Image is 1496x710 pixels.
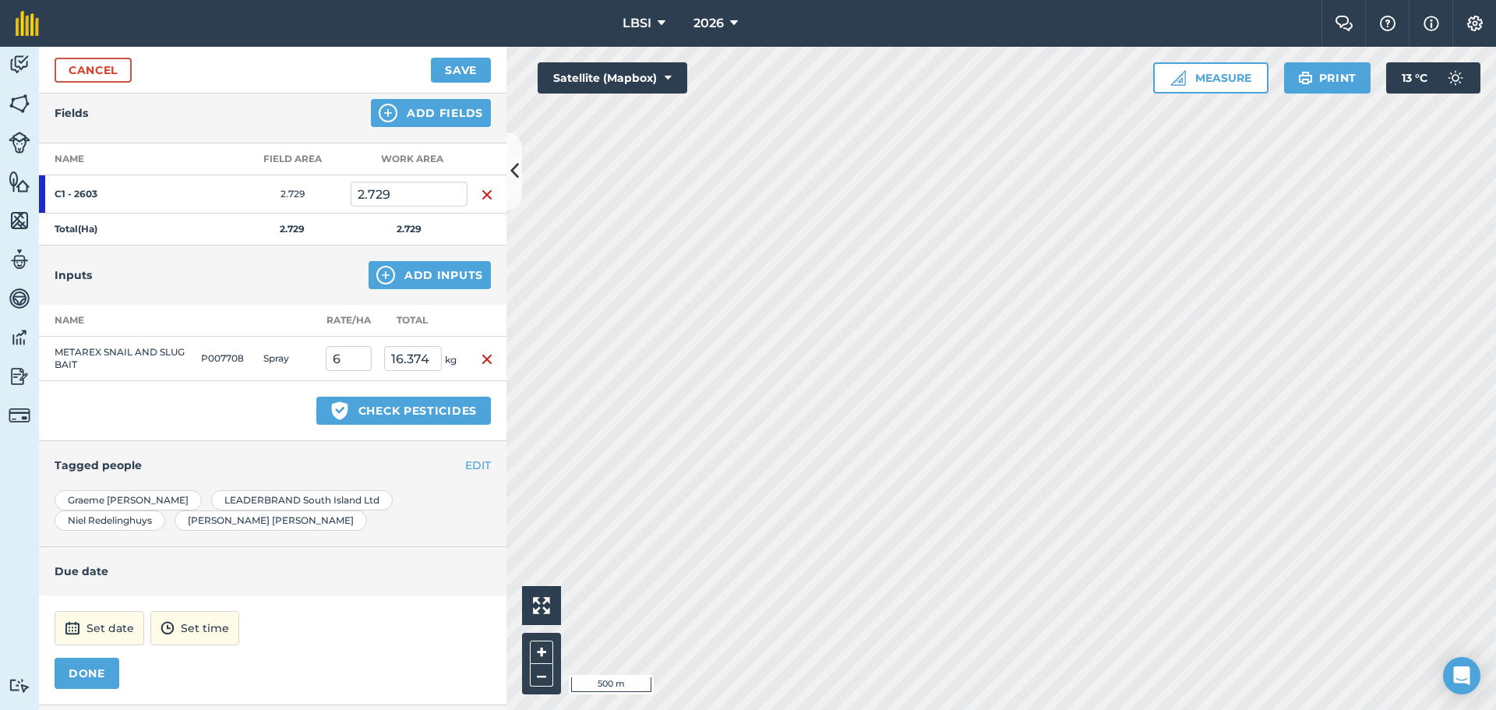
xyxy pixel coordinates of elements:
[55,457,491,474] h4: Tagged people
[1298,69,1313,87] img: svg+xml;base64,PHN2ZyB4bWxucz0iaHR0cDovL3d3dy53My5vcmcvMjAwMC9zdmciIHdpZHRoPSIxOSIgaGVpZ2h0PSIyNC...
[257,337,319,381] td: Spray
[1386,62,1480,94] button: 13 °C
[481,185,493,204] img: svg+xml;base64,PHN2ZyB4bWxucz0iaHR0cDovL3d3dy53My5vcmcvMjAwMC9zdmciIHdpZHRoPSIxNiIgaGVpZ2h0PSIyNC...
[55,267,92,284] h4: Inputs
[55,563,491,580] h4: Due date
[65,619,80,638] img: svg+xml;base64,PD94bWwgdmVyc2lvbj0iMS4wIiBlbmNvZGluZz0idXRmLTgiPz4KPCEtLSBHZW5lcmF0b3I6IEFkb2JlIE...
[9,53,30,76] img: svg+xml;base64,PD94bWwgdmVyc2lvbj0iMS4wIiBlbmNvZGluZz0idXRmLTgiPz4KPCEtLSBHZW5lcmF0b3I6IEFkb2JlIE...
[465,457,491,474] button: EDIT
[1402,62,1427,94] span: 13 ° C
[175,510,367,531] div: [PERSON_NAME] [PERSON_NAME]
[378,305,467,337] th: Total
[234,175,351,214] td: 2.729
[9,248,30,271] img: svg+xml;base64,PD94bWwgdmVyc2lvbj0iMS4wIiBlbmNvZGluZz0idXRmLTgiPz4KPCEtLSBHZW5lcmF0b3I6IEFkb2JlIE...
[533,597,550,614] img: Four arrows, one pointing top left, one top right, one bottom right and the last bottom left
[39,305,195,337] th: Name
[530,641,553,664] button: +
[9,209,30,232] img: svg+xml;base64,PHN2ZyB4bWxucz0iaHR0cDovL3d3dy53My5vcmcvMjAwMC9zdmciIHdpZHRoPSI1NiIgaGVpZ2h0PSI2MC...
[39,143,234,175] th: Name
[378,337,467,381] td: kg
[39,337,195,381] td: METAREX SNAIL AND SLUG BAIT
[9,132,30,154] img: svg+xml;base64,PD94bWwgdmVyc2lvbj0iMS4wIiBlbmNvZGluZz0idXRmLTgiPz4KPCEtLSBHZW5lcmF0b3I6IEFkb2JlIE...
[1466,16,1484,31] img: A cog icon
[150,611,239,645] button: Set time
[1284,62,1371,94] button: Print
[9,170,30,193] img: svg+xml;base64,PHN2ZyB4bWxucz0iaHR0cDovL3d3dy53My5vcmcvMjAwMC9zdmciIHdpZHRoPSI1NiIgaGVpZ2h0PSI2MC...
[530,664,553,687] button: –
[211,490,393,510] div: LEADERBRAND South Island Ltd
[16,11,39,36] img: fieldmargin Logo
[55,188,176,200] strong: C1 - 2603
[481,350,493,369] img: svg+xml;base64,PHN2ZyB4bWxucz0iaHR0cDovL3d3dy53My5vcmcvMjAwMC9zdmciIHdpZHRoPSIxNiIgaGVpZ2h0PSIyNC...
[623,14,651,33] span: LBSI
[1424,14,1439,33] img: svg+xml;base64,PHN2ZyB4bWxucz0iaHR0cDovL3d3dy53My5vcmcvMjAwMC9zdmciIHdpZHRoPSIxNyIgaGVpZ2h0PSIxNy...
[195,337,257,381] td: P007708
[693,14,724,33] span: 2026
[9,92,30,115] img: svg+xml;base64,PHN2ZyB4bWxucz0iaHR0cDovL3d3dy53My5vcmcvMjAwMC9zdmciIHdpZHRoPSI1NiIgaGVpZ2h0PSI2MC...
[1335,16,1353,31] img: Two speech bubbles overlapping with the left bubble in the forefront
[431,58,491,83] button: Save
[9,365,30,388] img: svg+xml;base64,PD94bWwgdmVyc2lvbj0iMS4wIiBlbmNvZGluZz0idXRmLTgiPz4KPCEtLSBHZW5lcmF0b3I6IEFkb2JlIE...
[55,658,119,689] button: DONE
[55,510,165,531] div: Niel Redelinghuys
[376,266,395,284] img: svg+xml;base64,PHN2ZyB4bWxucz0iaHR0cDovL3d3dy53My5vcmcvMjAwMC9zdmciIHdpZHRoPSIxNCIgaGVpZ2h0PSIyNC...
[1378,16,1397,31] img: A question mark icon
[161,619,175,638] img: svg+xml;base64,PD94bWwgdmVyc2lvbj0iMS4wIiBlbmNvZGluZz0idXRmLTgiPz4KPCEtLSBHZW5lcmF0b3I6IEFkb2JlIE...
[371,99,491,127] button: Add Fields
[234,143,351,175] th: Field Area
[1440,62,1471,94] img: svg+xml;base64,PD94bWwgdmVyc2lvbj0iMS4wIiBlbmNvZGluZz0idXRmLTgiPz4KPCEtLSBHZW5lcmF0b3I6IEFkb2JlIE...
[9,678,30,693] img: svg+xml;base64,PD94bWwgdmVyc2lvbj0iMS4wIiBlbmNvZGluZz0idXRmLTgiPz4KPCEtLSBHZW5lcmF0b3I6IEFkb2JlIE...
[379,104,397,122] img: svg+xml;base64,PHN2ZyB4bWxucz0iaHR0cDovL3d3dy53My5vcmcvMjAwMC9zdmciIHdpZHRoPSIxNCIgaGVpZ2h0PSIyNC...
[9,287,30,310] img: svg+xml;base64,PD94bWwgdmVyc2lvbj0iMS4wIiBlbmNvZGluZz0idXRmLTgiPz4KPCEtLSBHZW5lcmF0b3I6IEFkb2JlIE...
[55,223,97,235] strong: Total ( Ha )
[319,305,378,337] th: Rate/ Ha
[280,223,305,235] strong: 2.729
[538,62,687,94] button: Satellite (Mapbox)
[9,404,30,426] img: svg+xml;base64,PD94bWwgdmVyc2lvbj0iMS4wIiBlbmNvZGluZz0idXRmLTgiPz4KPCEtLSBHZW5lcmF0b3I6IEFkb2JlIE...
[369,261,491,289] button: Add Inputs
[9,326,30,349] img: svg+xml;base64,PD94bWwgdmVyc2lvbj0iMS4wIiBlbmNvZGluZz0idXRmLTgiPz4KPCEtLSBHZW5lcmF0b3I6IEFkb2JlIE...
[1443,657,1480,694] div: Open Intercom Messenger
[55,58,132,83] a: Cancel
[316,397,491,425] button: Check pesticides
[1170,70,1186,86] img: Ruler icon
[55,104,88,122] h4: Fields
[351,143,467,175] th: Work area
[55,490,202,510] div: Graeme [PERSON_NAME]
[1153,62,1268,94] button: Measure
[55,611,144,645] button: Set date
[397,223,422,235] strong: 2.729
